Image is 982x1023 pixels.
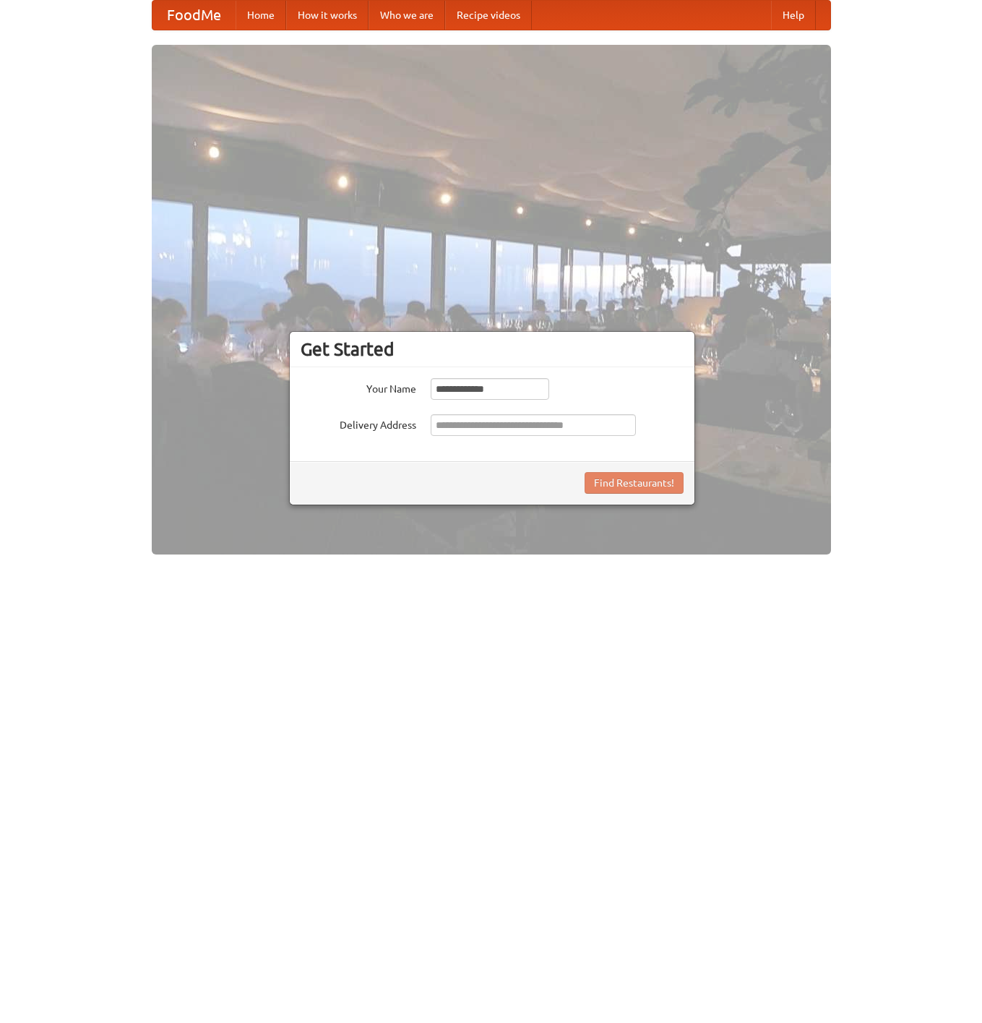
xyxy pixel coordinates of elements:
[301,414,416,432] label: Delivery Address
[152,1,236,30] a: FoodMe
[445,1,532,30] a: Recipe videos
[301,378,416,396] label: Your Name
[301,338,684,360] h3: Get Started
[286,1,369,30] a: How it works
[771,1,816,30] a: Help
[369,1,445,30] a: Who we are
[585,472,684,494] button: Find Restaurants!
[236,1,286,30] a: Home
